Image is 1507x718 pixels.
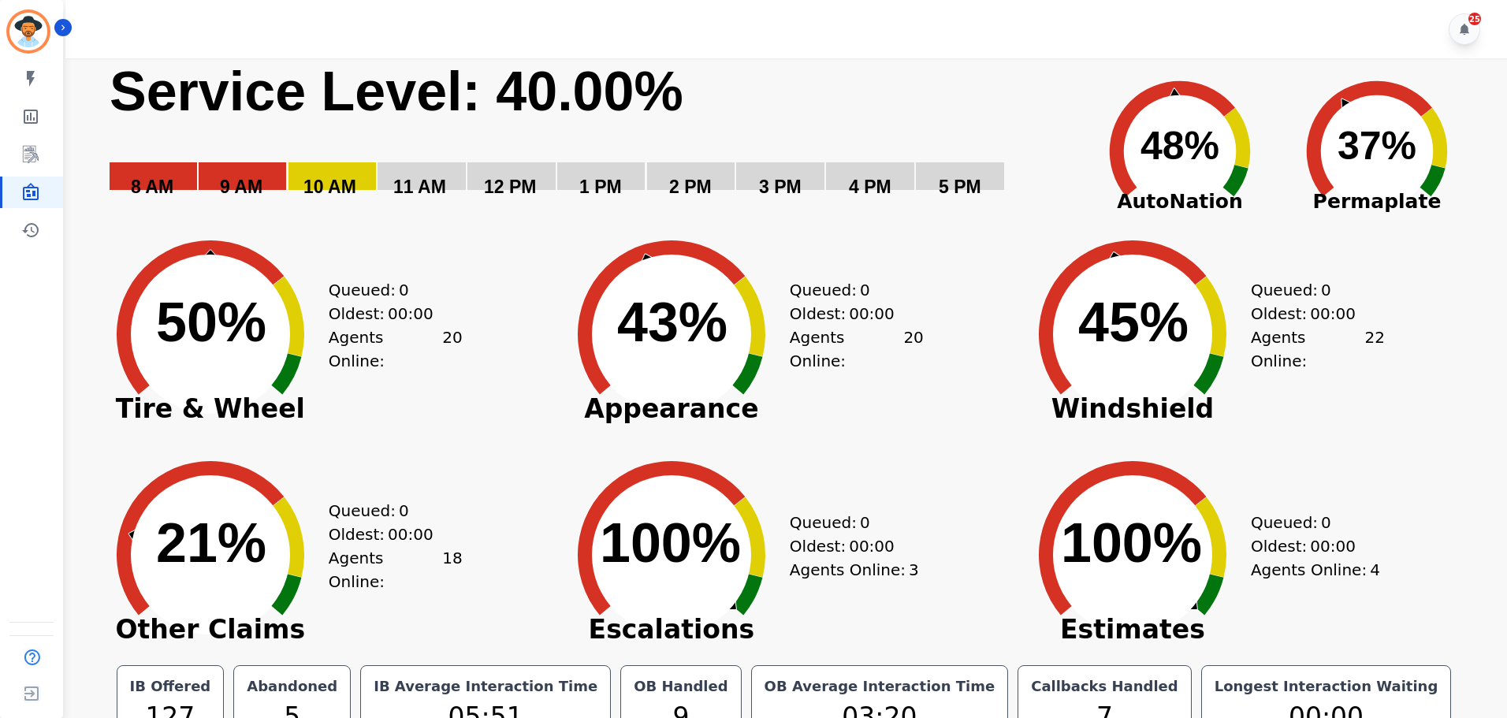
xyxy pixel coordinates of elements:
span: 22 [1364,326,1384,373]
text: 37% [1338,124,1416,168]
span: AutoNation [1081,187,1278,217]
div: Oldest: [1251,302,1369,326]
span: Other Claims [92,622,329,638]
text: 10 AM [303,177,356,197]
text: 3 PM [759,177,802,197]
text: 50% [156,292,266,353]
span: 3 [909,558,919,582]
span: Appearance [553,401,790,417]
span: 0 [399,499,409,523]
div: Abandoned [244,675,340,698]
text: 100% [1061,512,1202,574]
span: 00:00 [388,302,433,326]
span: 0 [1321,511,1331,534]
div: Queued: [1251,278,1369,302]
div: Callbacks Handled [1028,675,1181,698]
text: 2 PM [669,177,712,197]
span: 0 [860,511,870,534]
div: Agents Online: [790,326,924,373]
text: 21% [156,512,266,574]
div: Agents Online: [329,326,463,373]
div: Queued: [1251,511,1369,534]
span: Permaplate [1278,187,1475,217]
span: Tire & Wheel [92,401,329,417]
div: Agents Online: [329,546,463,593]
span: 18 [442,546,462,593]
div: Queued: [790,278,908,302]
svg: Service Level: 0% [108,58,1078,220]
span: 00:00 [849,302,895,326]
text: 9 AM [220,177,262,197]
div: Oldest: [329,302,447,326]
text: 1 PM [579,177,622,197]
span: Estimates [1014,622,1251,638]
span: 20 [442,326,462,373]
text: 43% [617,292,727,353]
div: 25 [1468,13,1481,25]
span: 20 [903,326,923,373]
div: IB Offered [127,675,214,698]
text: 100% [600,512,741,574]
span: 0 [1321,278,1331,302]
text: Service Level: 40.00% [110,61,683,122]
div: Agents Online: [1251,558,1385,582]
div: OB Average Interaction Time [761,675,999,698]
div: Queued: [329,278,447,302]
span: 00:00 [1310,302,1356,326]
div: Longest Interaction Waiting [1211,675,1442,698]
span: 0 [860,278,870,302]
span: 00:00 [849,534,895,558]
text: 12 PM [484,177,536,197]
img: Bordered avatar [9,13,47,50]
text: 48% [1140,124,1219,168]
div: Oldest: [329,523,447,546]
text: 4 PM [849,177,891,197]
text: 5 PM [939,177,981,197]
text: 45% [1078,292,1189,353]
div: Oldest: [1251,534,1369,558]
div: Agents Online: [1251,326,1385,373]
div: Queued: [329,499,447,523]
span: Escalations [553,622,790,638]
div: Oldest: [790,302,908,326]
span: 0 [399,278,409,302]
div: Queued: [790,511,908,534]
div: IB Average Interaction Time [370,675,601,698]
span: 4 [1370,558,1380,582]
div: OB Handled [631,675,731,698]
div: Oldest: [790,534,908,558]
span: 00:00 [388,523,433,546]
span: Windshield [1014,401,1251,417]
text: 11 AM [393,177,446,197]
text: 8 AM [131,177,173,197]
span: 00:00 [1310,534,1356,558]
div: Agents Online: [790,558,924,582]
